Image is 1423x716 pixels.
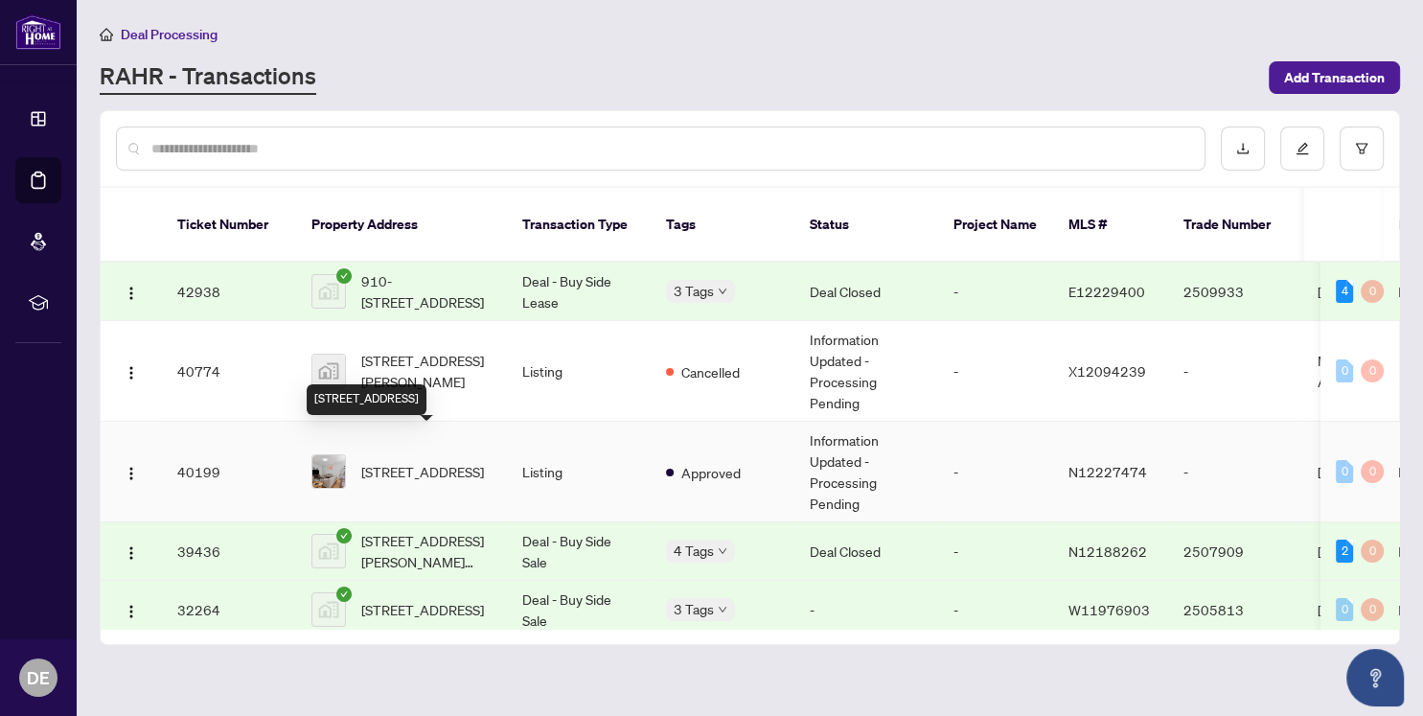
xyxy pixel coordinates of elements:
td: - [938,263,1053,321]
img: thumbnail-img [312,355,345,387]
div: 0 [1336,598,1353,621]
img: Logo [124,545,139,561]
span: 4 Tags [674,540,714,562]
button: edit [1280,127,1324,171]
td: 42938 [162,263,296,321]
span: 3 Tags [674,280,714,302]
span: [STREET_ADDRESS][PERSON_NAME][PERSON_NAME][PERSON_NAME] [361,530,492,572]
td: - [1168,422,1302,522]
th: Tags [651,188,794,263]
span: [STREET_ADDRESS] [361,461,484,482]
div: 2 [1336,540,1353,563]
span: DE [27,664,50,691]
td: 2507909 [1168,522,1302,581]
span: 3 Tags [674,598,714,620]
div: 0 [1336,359,1353,382]
th: Property Address [296,188,507,263]
span: Deal Processing [121,26,218,43]
img: thumbnail-img [312,593,345,626]
td: 2509933 [1168,263,1302,321]
div: 0 [1361,598,1384,621]
th: Status [794,188,938,263]
span: home [100,28,113,41]
div: 0 [1361,359,1384,382]
span: check-circle [336,268,352,284]
th: Transaction Type [507,188,651,263]
span: Approved [681,462,741,483]
td: Deal Closed [794,522,938,581]
span: check-circle [336,587,352,602]
span: check-circle [336,528,352,543]
span: down [718,546,727,556]
span: W11976903 [1068,601,1150,618]
td: Information Updated - Processing Pending [794,321,938,422]
button: filter [1340,127,1384,171]
img: thumbnail-img [312,275,345,308]
td: Information Updated - Processing Pending [794,422,938,522]
button: Logo [116,594,147,625]
span: 910-[STREET_ADDRESS] [361,270,492,312]
td: Deal - Buy Side Sale [507,522,651,581]
button: Logo [116,536,147,566]
button: Logo [116,356,147,386]
div: 0 [1361,280,1384,303]
td: 40199 [162,422,296,522]
td: Deal - Buy Side Sale [507,581,651,639]
td: Deal - Buy Side Lease [507,263,651,321]
img: Logo [124,286,139,301]
td: 39436 [162,522,296,581]
span: N12227474 [1068,463,1147,480]
td: - [938,581,1053,639]
img: logo [15,14,61,50]
th: Trade Number [1168,188,1302,263]
td: 2505813 [1168,581,1302,639]
td: Listing [507,422,651,522]
img: thumbnail-img [312,535,345,567]
td: Deal Closed [794,263,938,321]
span: Add Transaction [1284,62,1385,93]
span: download [1236,142,1250,155]
td: - [938,422,1053,522]
img: Logo [124,365,139,381]
td: - [938,522,1053,581]
span: E12229400 [1068,283,1145,300]
button: Add Transaction [1269,61,1400,94]
th: Project Name [938,188,1053,263]
span: filter [1355,142,1368,155]
button: Logo [116,456,147,487]
span: down [718,287,727,296]
th: Ticket Number [162,188,296,263]
img: Logo [124,466,139,481]
a: RAHR - Transactions [100,60,316,95]
span: [STREET_ADDRESS] [361,599,484,620]
button: download [1221,127,1265,171]
th: MLS # [1053,188,1168,263]
td: 32264 [162,581,296,639]
span: X12094239 [1068,362,1146,380]
div: [STREET_ADDRESS] [307,384,426,415]
div: 0 [1361,460,1384,483]
div: 0 [1361,540,1384,563]
span: Cancelled [681,361,740,382]
td: - [938,321,1053,422]
img: thumbnail-img [312,455,345,488]
button: Open asap [1346,649,1404,706]
td: - [1168,321,1302,422]
div: 4 [1336,280,1353,303]
span: N12188262 [1068,543,1147,560]
td: Listing [507,321,651,422]
img: Logo [124,604,139,619]
button: Logo [116,276,147,307]
span: edit [1296,142,1309,155]
span: [STREET_ADDRESS][PERSON_NAME] [361,350,492,392]
td: - [794,581,938,639]
span: down [718,605,727,614]
td: 40774 [162,321,296,422]
div: 0 [1336,460,1353,483]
